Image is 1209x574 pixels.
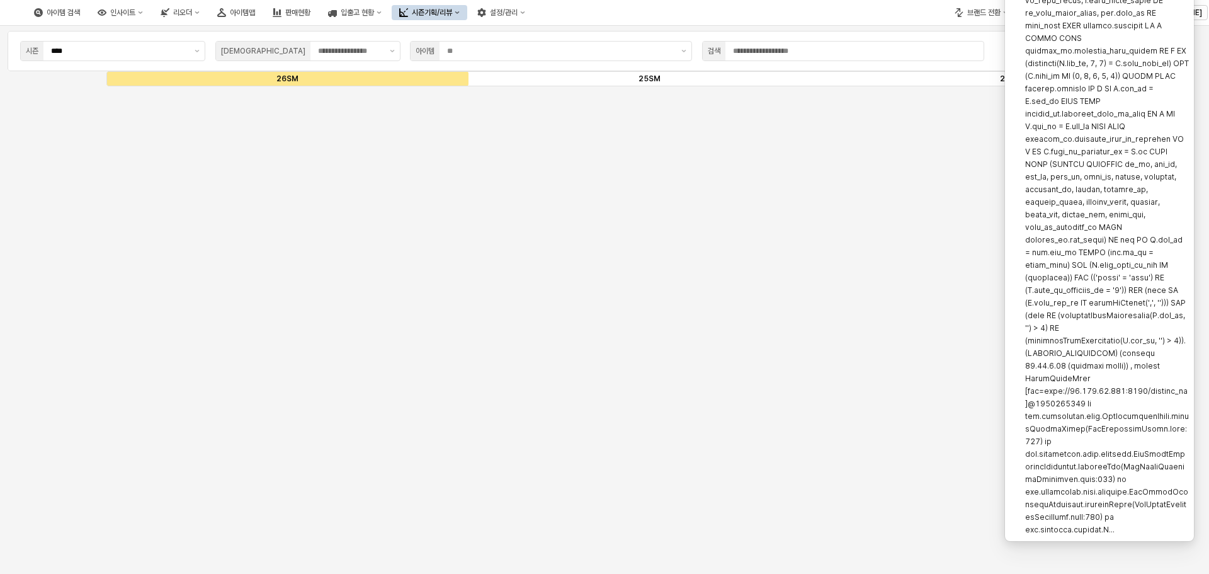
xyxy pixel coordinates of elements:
div: 아이템 [416,45,434,57]
button: 아이템 검색 [26,5,88,20]
button: 제안 사항 표시 [676,42,691,60]
div: 시즌 [26,45,38,57]
div: 브랜드 전환 [967,8,1001,17]
div: [DEMOGRAPHIC_DATA] [221,45,305,57]
div: 설정/관리 [490,8,518,17]
div: 아이템 검색 [47,8,80,17]
div: 시즌기획/리뷰 [412,8,452,17]
strong: 26SM [276,74,298,83]
div: 판매현황 [285,8,310,17]
button: 제안 사항 표시 [190,42,205,60]
div: 리오더 [173,8,192,17]
button: 설정/관리 [470,5,533,20]
button: 브랜드 전환 [947,5,1016,20]
strong: 25SM [639,74,661,83]
button: 입출고 현황 [321,5,389,20]
button: 시즌기획/리뷰 [392,5,467,20]
div: 검색 [708,45,720,57]
button: 아이템맵 [210,5,263,20]
strong: 24SM [1000,74,1022,83]
div: 아이템맵 [230,8,255,17]
button: 제안 사항 표시 [385,42,400,60]
button: 인사이트 [90,5,150,20]
div: 입출고 현황 [341,8,374,17]
div: 인사이트 [110,8,135,17]
button: 판매현황 [265,5,318,20]
button: 리오더 [153,5,207,20]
